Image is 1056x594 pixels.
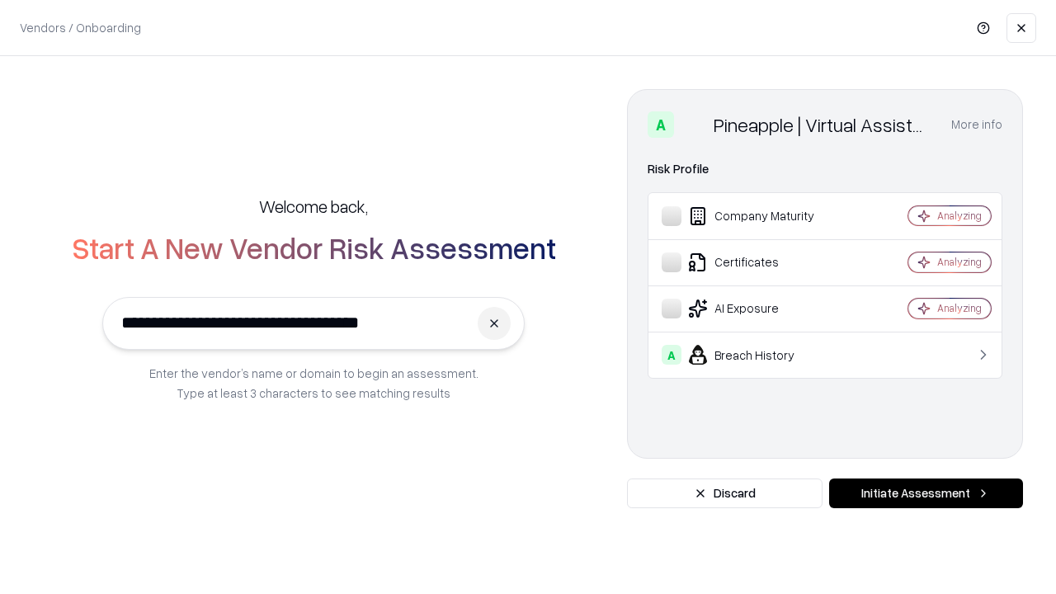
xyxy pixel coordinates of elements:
[662,345,681,365] div: A
[937,255,982,269] div: Analyzing
[149,363,478,403] p: Enter the vendor’s name or domain to begin an assessment. Type at least 3 characters to see match...
[662,252,859,272] div: Certificates
[681,111,707,138] img: Pineapple | Virtual Assistant Agency
[662,206,859,226] div: Company Maturity
[829,478,1023,508] button: Initiate Assessment
[662,345,859,365] div: Breach History
[627,478,823,508] button: Discard
[72,231,556,264] h2: Start A New Vendor Risk Assessment
[648,111,674,138] div: A
[20,19,141,36] p: Vendors / Onboarding
[662,299,859,318] div: AI Exposure
[951,110,1002,139] button: More info
[259,195,368,218] h5: Welcome back,
[714,111,931,138] div: Pineapple | Virtual Assistant Agency
[937,209,982,223] div: Analyzing
[937,301,982,315] div: Analyzing
[648,159,1002,179] div: Risk Profile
